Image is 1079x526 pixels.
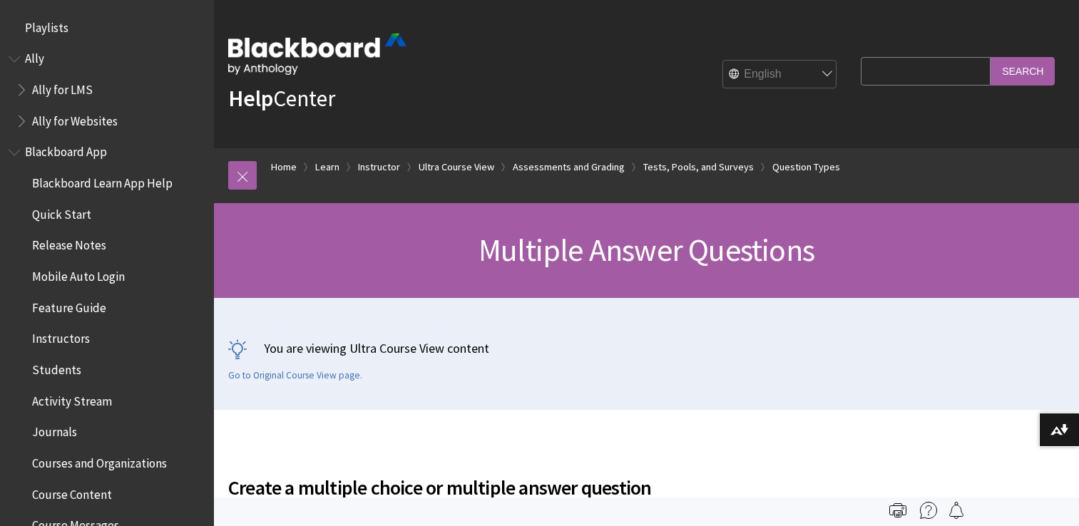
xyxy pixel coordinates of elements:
[32,78,93,97] span: Ally for LMS
[32,296,106,315] span: Feature Guide
[9,16,205,40] nav: Book outline for Playlists
[32,389,112,408] span: Activity Stream
[228,84,335,113] a: HelpCenter
[228,84,273,113] strong: Help
[32,327,90,346] span: Instructors
[32,358,81,377] span: Students
[32,234,106,253] span: Release Notes
[419,158,494,176] a: Ultra Course View
[948,502,965,519] img: Follow this page
[32,483,112,502] span: Course Content
[32,451,167,470] span: Courses and Organizations
[889,502,906,519] img: Print
[643,158,754,176] a: Tests, Pools, and Surveys
[32,264,125,284] span: Mobile Auto Login
[32,421,77,440] span: Journals
[479,230,814,269] span: Multiple Answer Questions
[228,339,1065,357] p: You are viewing Ultra Course View content
[772,158,840,176] a: Question Types
[228,369,362,382] a: Go to Original Course View page.
[920,502,937,519] img: More help
[32,171,173,190] span: Blackboard Learn App Help
[513,158,625,176] a: Assessments and Grading
[271,158,297,176] a: Home
[315,158,339,176] a: Learn
[25,140,107,160] span: Blackboard App
[25,16,68,35] span: Playlists
[358,158,400,176] a: Instructor
[32,109,118,128] span: Ally for Websites
[723,61,837,89] select: Site Language Selector
[228,33,406,75] img: Blackboard by Anthology
[32,202,91,222] span: Quick Start
[25,47,44,66] span: Ally
[228,473,854,502] span: Create a multiple choice or multiple answer question
[9,47,205,133] nav: Book outline for Anthology Ally Help
[991,57,1055,85] input: Search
